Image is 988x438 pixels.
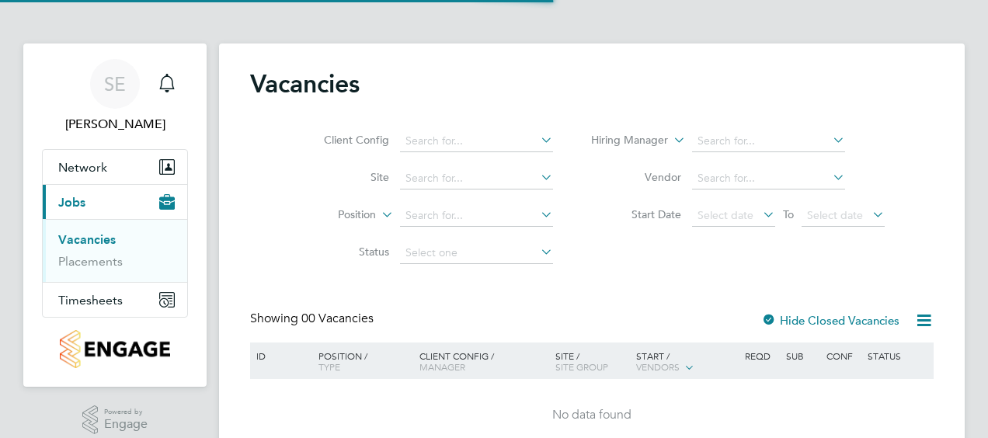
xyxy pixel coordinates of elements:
button: Network [43,150,187,184]
input: Search for... [692,130,845,152]
span: Jobs [58,195,85,210]
span: 00 Vacancies [301,311,374,326]
label: Status [300,245,389,259]
input: Search for... [400,168,553,189]
span: Select date [807,208,863,222]
input: Search for... [400,130,553,152]
a: Go to home page [42,330,188,368]
h2: Vacancies [250,68,360,99]
button: Jobs [43,185,187,219]
span: Site Group [555,360,608,373]
div: Showing [250,311,377,327]
button: Timesheets [43,283,187,317]
input: Search for... [400,205,553,227]
span: Manager [419,360,465,373]
input: Select one [400,242,553,264]
div: Position / [307,342,416,380]
span: Timesheets [58,293,123,308]
div: Site / [551,342,633,380]
label: Vendor [592,170,681,184]
div: No data found [252,407,931,423]
span: Powered by [104,405,148,419]
a: Powered byEngage [82,405,148,435]
span: To [778,204,798,224]
span: SE [104,74,126,94]
div: Conf [823,342,863,369]
label: Hide Closed Vacancies [761,313,899,328]
label: Site [300,170,389,184]
span: Type [318,360,340,373]
div: Status [864,342,931,369]
div: Start / [632,342,741,381]
a: SE[PERSON_NAME] [42,59,188,134]
span: Network [58,160,107,175]
span: Simon Elliss [42,115,188,134]
div: Sub [782,342,823,369]
label: Start Date [592,207,681,221]
label: Client Config [300,133,389,147]
div: Jobs [43,219,187,282]
span: Select date [698,208,753,222]
a: Placements [58,254,123,269]
div: Reqd [741,342,781,369]
label: Hiring Manager [579,133,668,148]
span: Vendors [636,360,680,373]
span: Engage [104,418,148,431]
a: Vacancies [58,232,116,247]
div: ID [252,342,307,369]
label: Position [287,207,376,223]
nav: Main navigation [23,43,207,387]
div: Client Config / [416,342,551,380]
img: countryside-properties-logo-retina.png [60,330,169,368]
input: Search for... [692,168,845,189]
